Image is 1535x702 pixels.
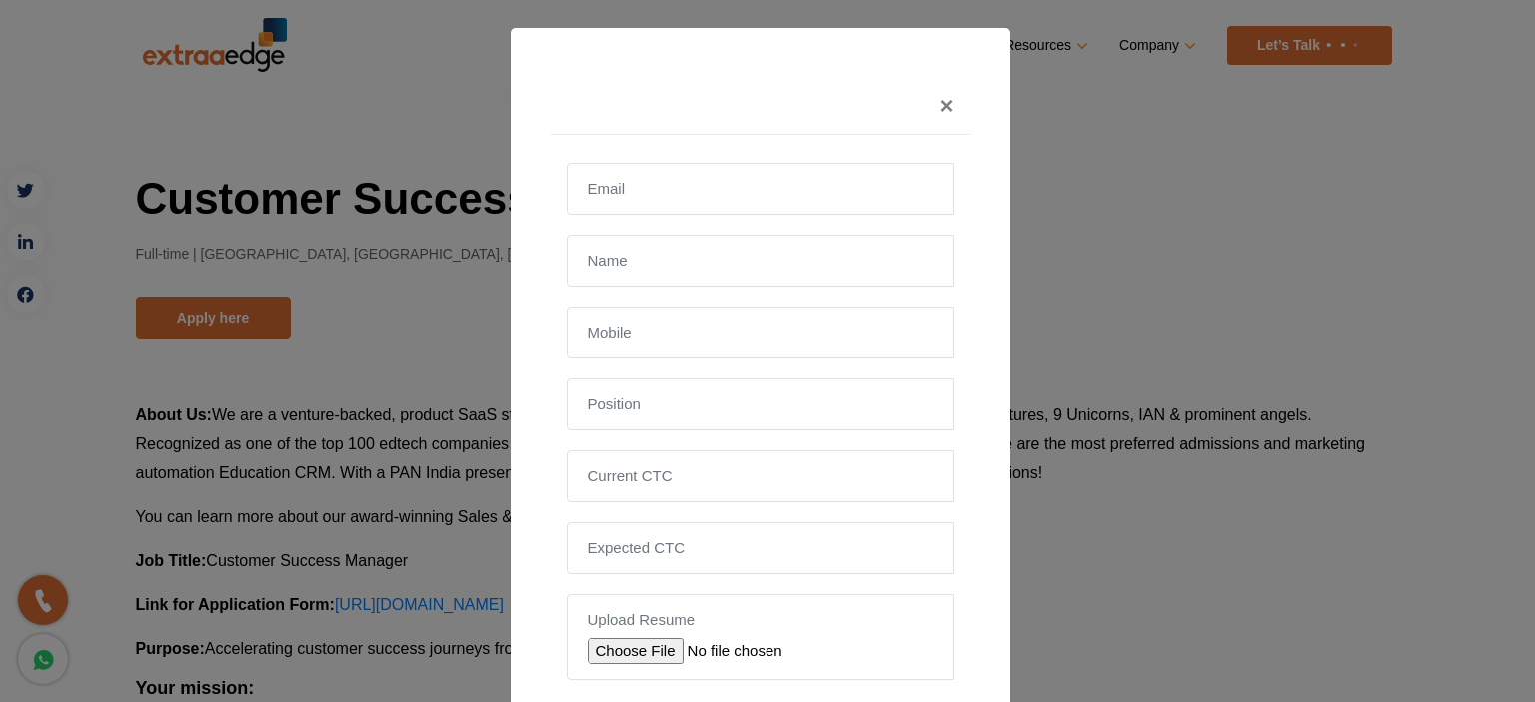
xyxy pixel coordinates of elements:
[567,307,954,358] input: Mobile
[588,610,933,630] label: Upload Resume
[939,92,953,119] span: ×
[567,235,954,287] input: Name
[567,450,954,502] input: Current CTC
[923,78,969,134] button: Close
[567,522,954,574] input: Expected CTC
[567,378,954,430] input: Position
[567,163,954,215] input: Email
